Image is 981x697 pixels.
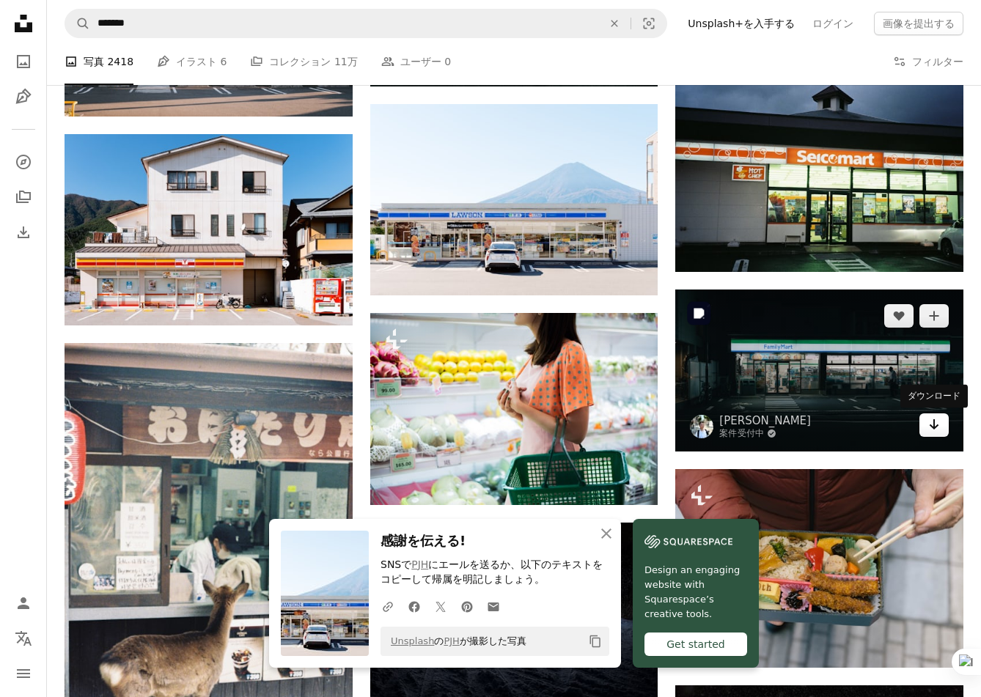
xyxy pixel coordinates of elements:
[598,10,631,37] button: 全てクリア
[221,54,227,70] span: 6
[157,38,227,85] a: イラスト 6
[675,169,963,182] a: 目の前に車が停まっている店先
[719,428,811,440] a: 案件受付中
[633,519,759,668] a: Design an engaging website with Squarespace’s creative tools.Get started
[719,413,811,428] a: [PERSON_NAME]
[444,635,459,646] a: PJH
[65,9,667,38] form: サイト内でビジュアルを探す
[675,290,963,451] img: ファミリーマートの店舗がライトアップされた夜の暗い通り
[919,413,949,437] a: ダウンロード
[9,147,38,177] a: 探す
[900,385,968,408] div: ダウンロード
[9,47,38,76] a: 写真
[583,629,608,654] button: クリップボードにコピーする
[679,12,804,35] a: Unsplash+を入手する
[919,304,949,328] button: コレクションに追加する
[454,591,480,621] a: Pinterestでシェアする
[644,531,732,553] img: file-1606177908946-d1eed1cbe4f5image
[65,223,353,236] a: 家の下に日本のコンビニエンスストアがあります。
[675,80,963,272] img: 目の前に車が停まっている店先
[427,591,454,621] a: Twitterでシェアする
[370,402,658,416] a: 女性はスーパーマーケットにいます。食べ物を買っている
[9,589,38,618] a: ログイン / 登録する
[65,551,353,564] a: 屋台の前に立つ鹿
[9,624,38,653] button: 言語
[9,218,38,247] a: ダウンロード履歴
[65,134,353,326] img: 家の下に日本のコンビニエンスストアがあります。
[411,558,428,570] a: PJH
[644,563,747,622] span: Design an engaging website with Squarespace’s creative tools.
[250,38,357,85] a: コレクション 11万
[675,469,963,668] img: 箸で食べ物の箱を持っている人
[804,12,862,35] a: ログイン
[675,364,963,377] a: ファミリーマートの店舗がライトアップされた夜の暗い通り
[9,9,38,41] a: ホーム — Unsplash
[370,313,658,505] img: 女性はスーパーマーケットにいます。食べ物を買っている
[401,591,427,621] a: Facebookでシェアする
[9,659,38,688] button: メニュー
[675,561,963,575] a: 箸で食べ物の箱を持っている人
[631,10,666,37] button: ビジュアル検索
[383,630,526,653] span: の が撮影した写真
[480,591,507,621] a: Eメールでシェアする
[9,182,38,212] a: コレクション
[381,531,609,552] h3: 感謝を伝える!
[893,38,963,85] button: フィルター
[370,193,658,206] a: 富士山を背景にしたローソンコンビニエンスストア。
[370,104,658,296] img: 富士山を背景にしたローソンコンビニエンスストア。
[334,54,358,70] span: 11万
[884,304,914,328] button: いいね！
[391,635,434,646] a: Unsplash
[381,558,609,587] p: SNSで にエールを送るか、以下のテキストをコピーして帰属を明記しましょう。
[644,633,747,656] div: Get started
[65,10,90,37] button: Unsplashで検索する
[874,12,963,35] button: 画像を提出する
[381,38,451,85] a: ユーザー 0
[690,415,713,438] img: Frank Huangのプロフィールを見る
[444,54,451,70] span: 0
[9,82,38,111] a: イラスト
